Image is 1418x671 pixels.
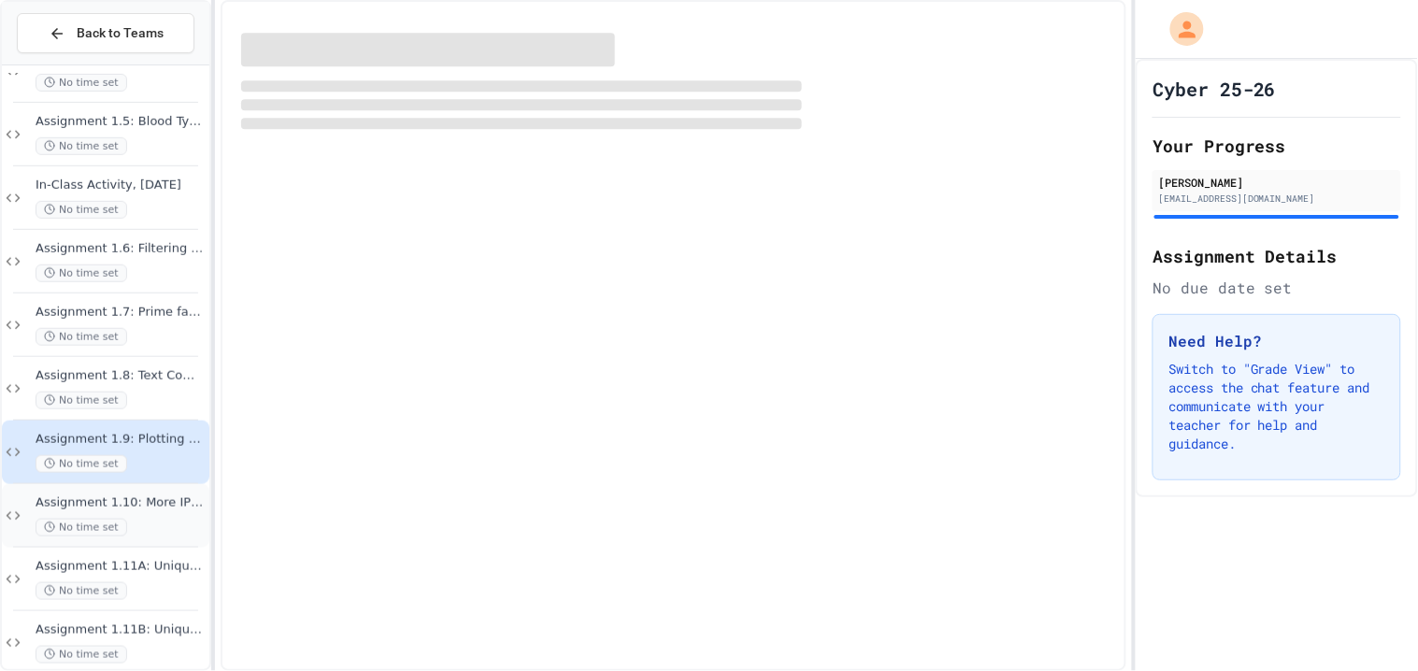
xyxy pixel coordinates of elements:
[1153,277,1401,299] div: No due date set
[1168,330,1385,352] h3: Need Help?
[1168,360,1385,453] p: Switch to "Grade View" to access the chat feature and communicate with your teacher for help and ...
[77,23,164,43] span: Back to Teams
[17,13,194,53] button: Back to Teams
[1158,174,1396,191] div: [PERSON_NAME]
[1158,192,1396,206] div: [EMAIL_ADDRESS][DOMAIN_NAME]
[1153,76,1276,102] h1: Cyber 25-26
[1153,133,1401,159] h2: Your Progress
[1153,243,1401,269] h2: Assignment Details
[1151,7,1209,50] div: My Account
